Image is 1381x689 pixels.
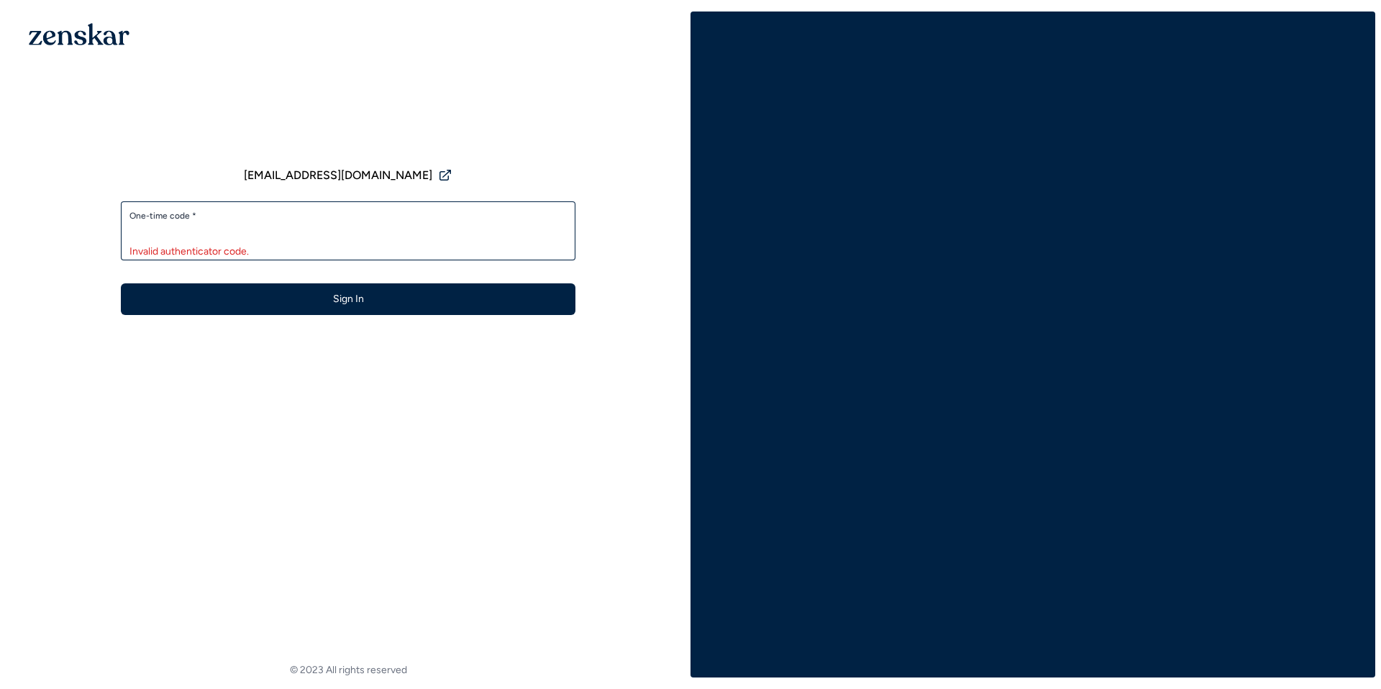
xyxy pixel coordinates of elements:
[121,283,575,315] button: Sign In
[129,210,567,222] label: One-time code *
[129,245,567,259] div: Invalid authenticator code.
[6,663,690,677] footer: © 2023 All rights reserved
[244,167,432,184] span: [EMAIL_ADDRESS][DOMAIN_NAME]
[29,23,129,45] img: 1OGAJ2xQqyY4LXKgY66KYq0eOWRCkrZdAb3gUhuVAqdWPZE9SRJmCz+oDMSn4zDLXe31Ii730ItAGKgCKgCCgCikA4Av8PJUP...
